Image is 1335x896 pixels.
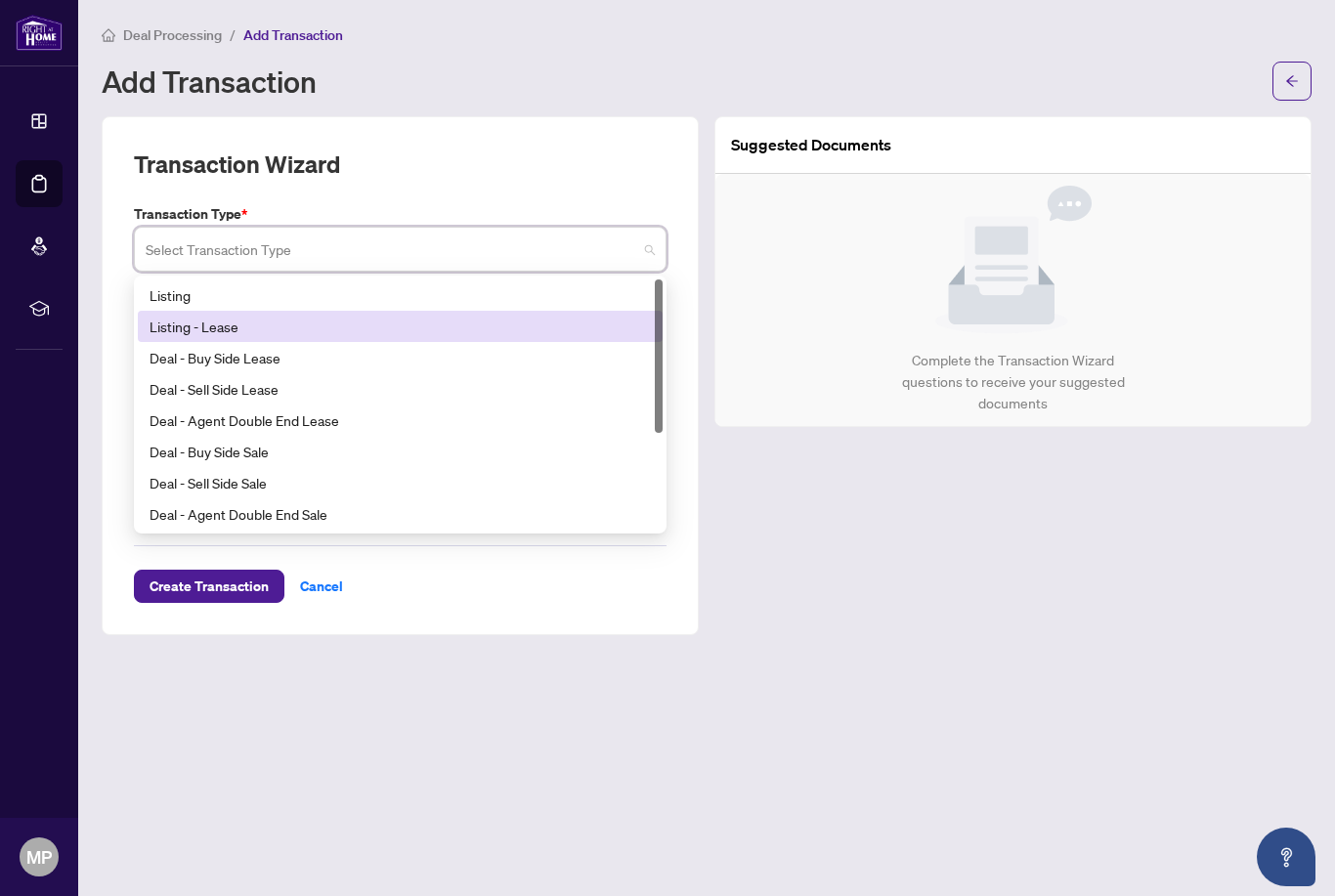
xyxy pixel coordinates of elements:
div: Listing [138,279,663,311]
span: Add Transaction [243,26,343,44]
div: Deal - Agent Double End Sale [138,498,663,530]
div: Listing - Lease [150,316,651,337]
div: Deal - Sell Side Sale [138,467,663,498]
div: Listing [150,284,651,306]
div: Deal - Sell Side Lease [150,378,651,400]
img: logo [16,15,63,51]
div: Complete the Transaction Wizard questions to receive your suggested documents [881,350,1145,414]
span: Deal Processing [123,26,222,44]
div: Deal - Buy Side Lease [138,342,663,373]
div: Deal - Agent Double End Sale [150,503,651,525]
span: Cancel [300,571,343,602]
span: home [102,28,115,42]
img: Null State Icon [935,186,1092,334]
div: Deal - Buy Side Sale [150,441,651,462]
div: Deal - Sell Side Lease [138,373,663,405]
span: arrow-left [1285,74,1299,88]
button: Create Transaction [134,570,284,603]
label: Transaction Type [134,203,667,225]
button: Cancel [284,570,359,603]
li: / [230,23,236,46]
article: Suggested Documents [731,133,891,157]
div: Deal - Sell Side Sale [150,472,651,493]
h2: Transaction Wizard [134,149,340,180]
div: Deal - Buy Side Lease [150,347,651,368]
div: Listing - Lease [138,311,663,342]
button: Open asap [1257,828,1315,886]
span: MP [26,843,52,871]
div: Deal - Buy Side Sale [138,436,663,467]
div: Deal - Agent Double End Lease [138,405,663,436]
span: Create Transaction [150,571,269,602]
div: Deal - Agent Double End Lease [150,409,651,431]
h1: Add Transaction [102,65,317,97]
